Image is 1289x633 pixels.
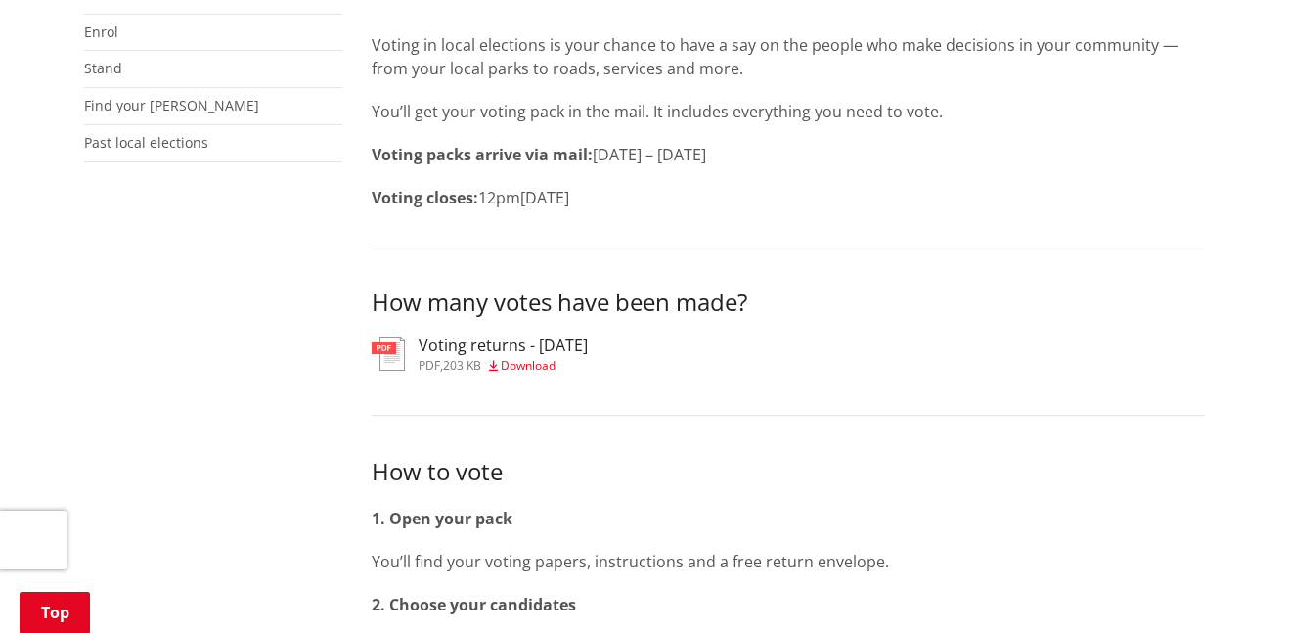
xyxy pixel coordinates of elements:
[478,187,569,208] span: 12pm[DATE]
[84,133,208,152] a: Past local elections
[372,337,405,371] img: document-pdf.svg
[372,455,1205,487] h3: How to vote
[443,357,481,374] span: 203 KB
[372,33,1205,80] p: Voting in local elections is your chance to have a say on the people who make decisions in your c...
[372,508,512,529] strong: 1. Open your pack
[372,337,588,372] a: Voting returns - [DATE] pdf,203 KB Download
[20,592,90,633] a: Top
[419,360,588,372] div: ,
[372,100,1205,123] p: You’ll get your voting pack in the mail. It includes everything you need to vote.
[419,357,440,374] span: pdf
[372,143,1205,166] p: [DATE] – [DATE]
[372,594,576,615] strong: 2. Choose your candidates
[372,289,1205,317] h3: How many votes have been made?
[372,144,593,165] strong: Voting packs arrive via mail:
[372,187,478,208] strong: Voting closes:
[84,23,118,41] a: Enrol
[372,551,889,572] span: You’ll find your voting papers, instructions and a free return envelope.
[84,59,122,77] a: Stand
[501,357,556,374] span: Download
[419,337,588,355] h3: Voting returns - [DATE]
[84,96,259,114] a: Find your [PERSON_NAME]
